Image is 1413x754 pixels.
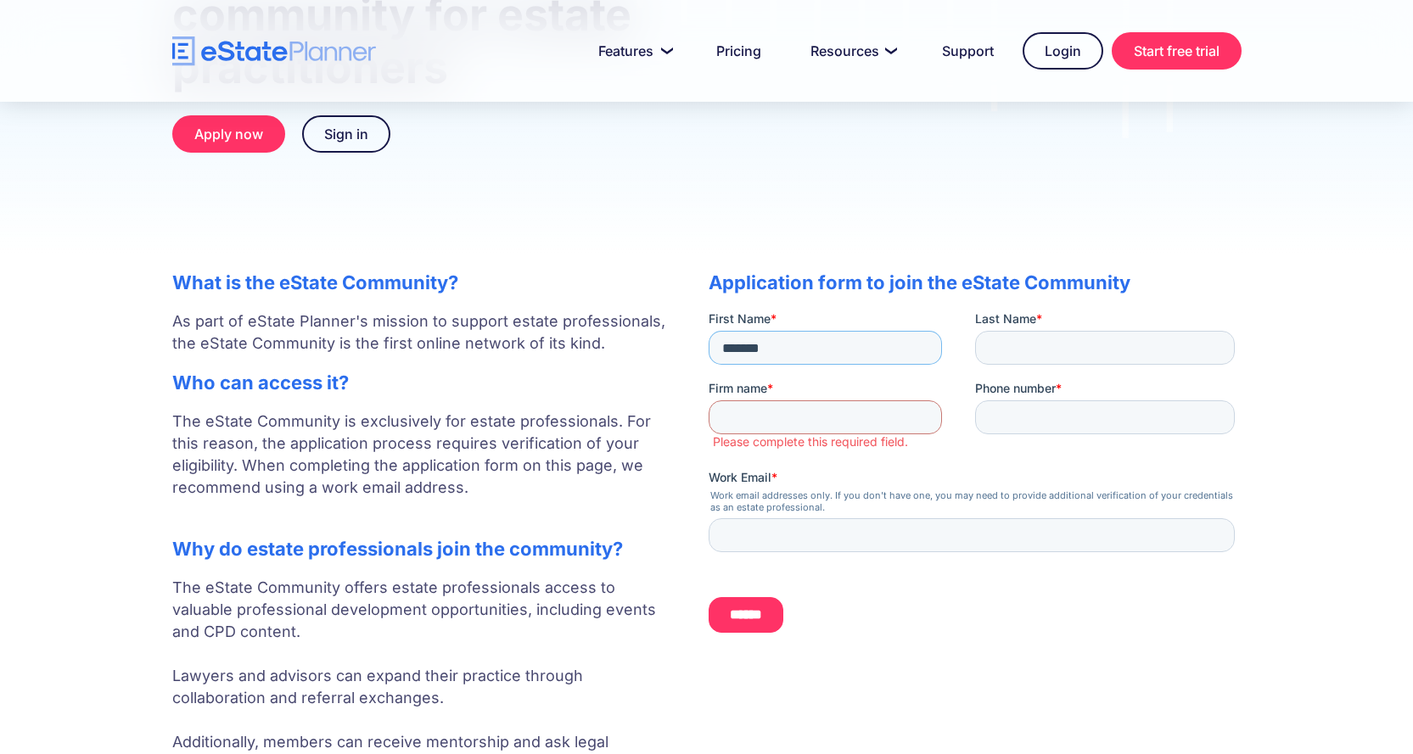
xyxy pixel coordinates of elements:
[709,271,1242,293] h2: Application form to join the eState Community
[172,115,285,153] a: Apply now
[922,34,1014,68] a: Support
[172,271,675,293] h2: What is the eState Community?
[696,34,782,68] a: Pricing
[709,310,1242,647] iframe: Form 0
[172,411,675,521] p: The eState Community is exclusively for estate professionals. For this reason, the application pr...
[790,34,913,68] a: Resources
[172,36,376,66] a: home
[172,538,675,560] h2: Why do estate professionals join the community?
[1023,32,1103,70] a: Login
[578,34,687,68] a: Features
[172,310,675,355] p: As part of eState Planner's mission to support estate professionals, the eState Community is the ...
[172,371,675,394] h2: Who can access it?
[302,115,390,153] a: Sign in
[1112,32,1242,70] a: Start free trial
